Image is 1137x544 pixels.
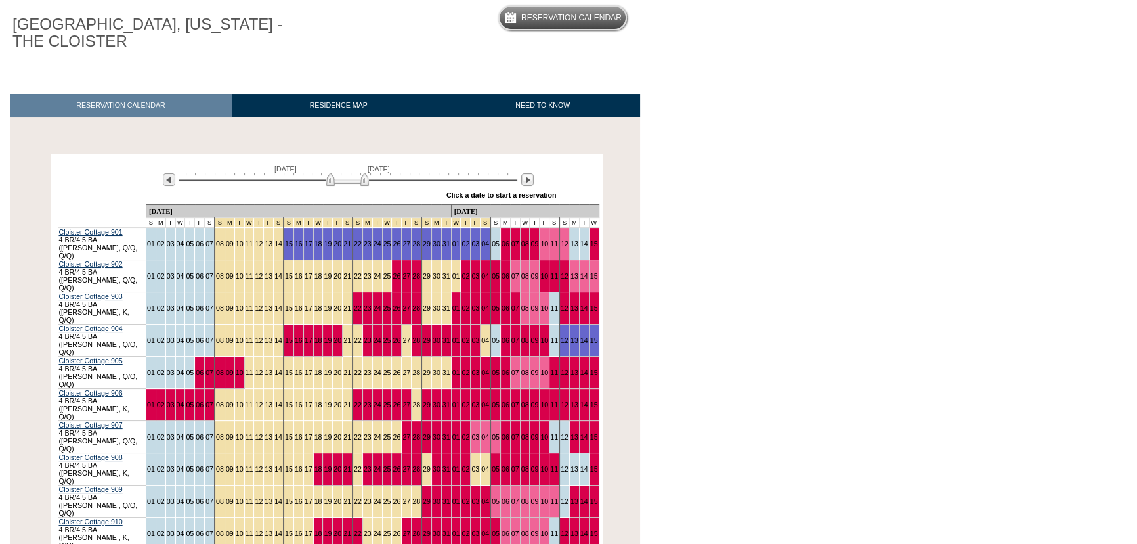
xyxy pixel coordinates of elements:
[433,369,440,376] a: 30
[461,401,469,409] a: 02
[295,401,303,409] a: 16
[232,94,446,117] a: RESIDENCE MAP
[205,369,213,376] a: 07
[393,336,400,344] a: 26
[167,336,175,344] a: 03
[492,272,500,280] a: 05
[324,240,332,248] a: 19
[274,369,282,376] a: 14
[442,336,450,344] a: 31
[147,433,155,441] a: 01
[354,369,362,376] a: 22
[314,369,322,376] a: 18
[550,240,558,248] a: 11
[580,369,588,376] a: 14
[196,272,204,280] a: 06
[216,240,224,248] a: 08
[216,433,224,441] a: 08
[570,304,578,312] a: 13
[530,336,538,344] a: 09
[255,240,263,248] a: 12
[59,260,123,268] a: Cloister Cottage 902
[550,272,558,280] a: 11
[324,401,332,409] a: 19
[295,240,303,248] a: 16
[157,369,165,376] a: 02
[521,336,529,344] a: 08
[383,369,391,376] a: 25
[364,240,372,248] a: 23
[157,272,165,280] a: 02
[481,336,489,344] a: 04
[442,369,450,376] a: 31
[255,304,263,312] a: 12
[590,304,598,312] a: 15
[265,272,272,280] a: 13
[285,336,293,344] a: 15
[402,369,410,376] a: 27
[167,401,175,409] a: 03
[550,401,558,409] a: 11
[274,272,282,280] a: 14
[570,401,578,409] a: 13
[492,304,500,312] a: 05
[295,336,303,344] a: 16
[364,272,372,280] a: 23
[374,304,381,312] a: 24
[550,336,558,344] a: 11
[274,304,282,312] a: 14
[333,304,341,312] a: 20
[511,369,519,376] a: 07
[461,304,469,312] a: 02
[305,336,312,344] a: 17
[561,336,568,344] a: 12
[226,272,234,280] a: 09
[374,401,381,409] a: 24
[205,304,213,312] a: 07
[246,433,253,441] a: 11
[343,336,351,344] a: 21
[540,369,548,376] a: 10
[157,433,165,441] a: 02
[471,240,479,248] a: 03
[186,304,194,312] a: 05
[393,304,400,312] a: 26
[246,336,253,344] a: 11
[492,240,500,248] a: 05
[412,336,420,344] a: 28
[177,304,184,312] a: 04
[324,304,332,312] a: 19
[226,401,234,409] a: 09
[452,240,460,248] a: 01
[157,304,165,312] a: 02
[305,240,312,248] a: 17
[59,325,123,332] a: Cloister Cottage 904
[186,272,194,280] a: 05
[196,369,204,376] a: 06
[314,240,322,248] a: 18
[502,336,509,344] a: 06
[305,369,312,376] a: 17
[402,304,410,312] a: 27
[481,369,489,376] a: 04
[540,240,548,248] a: 10
[216,401,224,409] a: 08
[177,272,184,280] a: 04
[333,336,341,344] a: 20
[374,369,381,376] a: 24
[402,272,410,280] a: 27
[423,369,431,376] a: 29
[530,240,538,248] a: 09
[314,304,322,312] a: 18
[402,240,410,248] a: 27
[502,401,509,409] a: 06
[383,336,391,344] a: 25
[461,272,469,280] a: 02
[285,401,293,409] a: 15
[530,272,538,280] a: 09
[147,336,155,344] a: 01
[59,292,123,300] a: Cloister Cottage 903
[186,240,194,248] a: 05
[471,304,479,312] a: 03
[147,240,155,248] a: 01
